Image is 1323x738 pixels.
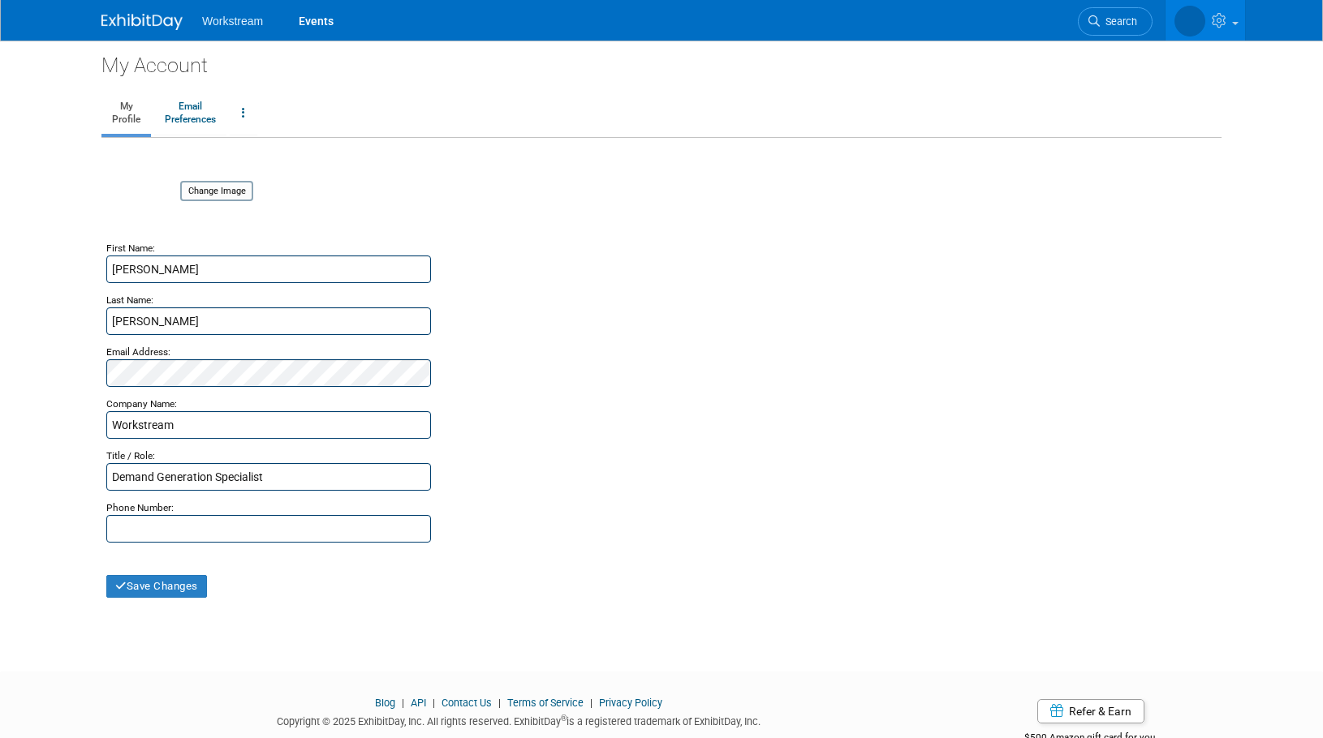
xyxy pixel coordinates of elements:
[101,14,183,30] img: ExhibitDay
[106,398,177,410] small: Company Name:
[507,697,584,709] a: Terms of Service
[106,502,174,513] small: Phone Number:
[106,242,155,254] small: First Name:
[106,346,170,358] small: Email Address:
[398,697,408,709] span: |
[1037,699,1144,723] a: Refer & Earn
[106,575,207,598] button: Save Changes
[375,697,395,709] a: Blog
[106,294,153,306] small: Last Name:
[1174,6,1205,36] img: Emily Hancock
[599,697,662,709] a: Privacy Policy
[586,697,597,709] span: |
[154,93,226,134] a: EmailPreferences
[101,710,936,729] div: Copyright © 2025 ExhibitDay, Inc. All rights reserved. ExhibitDay is a registered trademark of Ex...
[429,697,439,709] span: |
[1100,15,1137,28] span: Search
[106,450,155,461] small: Title / Role:
[561,714,567,723] sup: ®
[442,697,492,709] a: Contact Us
[1078,7,1153,36] a: Search
[411,697,426,709] a: API
[494,697,505,709] span: |
[101,93,151,134] a: MyProfile
[202,15,263,28] span: Workstream
[101,41,1222,79] div: My Account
